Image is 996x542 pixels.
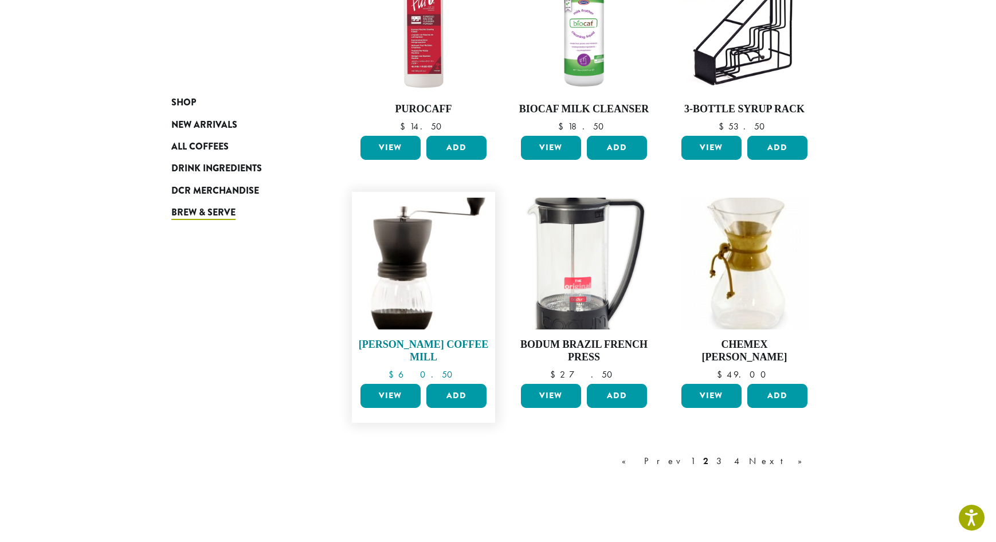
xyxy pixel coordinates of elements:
span: Brew & Serve [171,206,236,220]
span: $ [389,368,398,380]
a: View [360,136,421,160]
bdi: 49.00 [717,368,771,380]
a: DCR Merchandise [171,180,309,202]
a: 3 [714,454,728,468]
span: $ [550,368,560,380]
button: Add [747,136,807,160]
span: $ [717,368,727,380]
a: Next » [747,454,813,468]
span: New Arrivals [171,118,237,132]
span: $ [719,120,728,132]
h4: Chemex [PERSON_NAME] [679,339,810,363]
bdi: 18.50 [558,120,609,132]
a: New Arrivals [171,113,309,135]
button: Add [587,136,647,160]
span: Shop [171,96,196,110]
span: $ [558,120,568,132]
a: 2 [701,454,711,468]
a: View [360,384,421,408]
img: Hario-Coffee-Mill-1-300x300.jpg [358,198,489,329]
img: Bodum-French-Press-300x300.png [518,198,650,329]
a: Brew & Serve [171,202,309,223]
span: Drink Ingredients [171,162,262,176]
a: Bodum Brazil French Press $27.50 [518,198,650,379]
a: View [681,384,742,408]
img: Chemex-e1551572504514-293x300.jpg [680,198,809,329]
button: Add [747,384,807,408]
a: All Coffees [171,136,309,158]
h4: 3-Bottle Syrup Rack [679,103,810,116]
button: Add [587,384,647,408]
a: Drink Ingredients [171,158,309,179]
h4: [PERSON_NAME] Coffee Mill [358,339,489,363]
a: 1 [688,454,697,468]
span: All Coffees [171,140,229,154]
h4: Bodum Brazil French Press [518,339,650,363]
a: 4 [732,454,743,468]
a: [PERSON_NAME] Coffee Mill $60.50 [358,198,489,379]
span: DCR Merchandise [171,184,259,198]
bdi: 53.50 [719,120,770,132]
a: Shop [171,92,309,113]
bdi: 60.50 [389,368,458,380]
h4: BioCaf Milk Cleanser [518,103,650,116]
h4: PuroCaff [358,103,489,116]
button: Add [426,384,487,408]
a: View [521,384,581,408]
a: « Prev [619,454,685,468]
bdi: 27.50 [550,368,618,380]
bdi: 14.50 [400,120,447,132]
a: Chemex [PERSON_NAME] $49.00 [679,198,810,379]
button: Add [426,136,487,160]
a: View [681,136,742,160]
span: $ [400,120,410,132]
a: View [521,136,581,160]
